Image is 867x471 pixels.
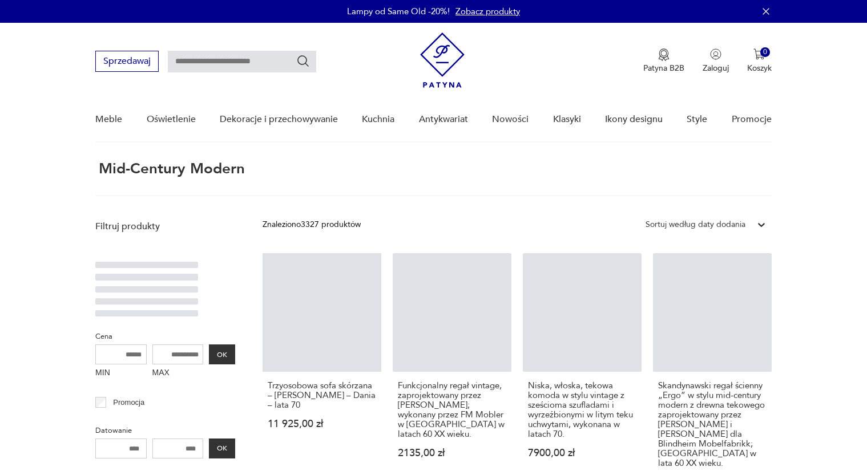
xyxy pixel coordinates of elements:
[347,6,450,17] p: Lampy od Same Old -20%!
[398,448,506,458] p: 2135,00 zł
[263,218,361,231] div: Znaleziono 3327 produktów
[220,98,338,141] a: Dekoracje i przechowywanie
[643,48,684,74] button: Patyna B2B
[95,220,235,233] p: Filtruj produkty
[753,48,765,60] img: Ikona koszyka
[528,448,636,458] p: 7900,00 zł
[419,98,468,141] a: Antykwariat
[710,48,721,60] img: Ikonka użytkownika
[528,381,636,439] h3: Niska, włoska, tekowa komoda w stylu vintage z sześcioma szufladami i wyrzeźbionymi w litym teku ...
[95,58,159,66] a: Sprzedawaj
[152,364,204,383] label: MAX
[95,98,122,141] a: Meble
[605,98,663,141] a: Ikony designu
[747,48,772,74] button: 0Koszyk
[268,381,376,410] h3: Trzyosobowa sofa skórzana – [PERSON_NAME] – Dania – lata 70
[732,98,772,141] a: Promocje
[553,98,581,141] a: Klasyki
[703,63,729,74] p: Zaloguj
[147,98,196,141] a: Oświetlenie
[687,98,707,141] a: Style
[209,344,235,364] button: OK
[95,364,147,383] label: MIN
[747,63,772,74] p: Koszyk
[95,330,235,343] p: Cena
[492,98,529,141] a: Nowości
[362,98,394,141] a: Kuchnia
[420,33,465,88] img: Patyna - sklep z meblami i dekoracjami vintage
[760,47,770,57] div: 0
[398,381,506,439] h3: Funkcjonalny regał vintage, zaprojektowany przez [PERSON_NAME]; wykonany przez FM Mobler w [GEOGR...
[658,48,670,61] img: Ikona medalu
[113,396,144,409] p: Promocja
[455,6,520,17] a: Zobacz produkty
[209,438,235,458] button: OK
[703,48,729,74] button: Zaloguj
[95,51,159,72] button: Sprzedawaj
[658,381,767,468] h3: Skandynawski regał ścienny „Ergo” w stylu mid-century modern z drewna tekowego zaprojektowany prz...
[95,424,235,437] p: Datowanie
[268,419,376,429] p: 11 925,00 zł
[646,218,745,231] div: Sortuj według daty dodania
[296,54,310,68] button: Szukaj
[95,161,245,177] h1: mid-century modern
[643,63,684,74] p: Patyna B2B
[643,48,684,74] a: Ikona medaluPatyna B2B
